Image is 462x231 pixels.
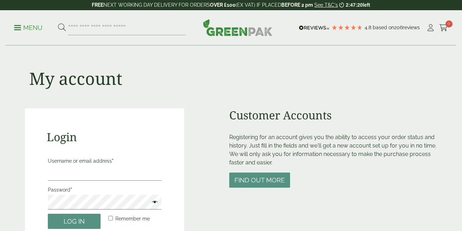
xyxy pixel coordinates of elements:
[331,24,363,31] div: 4.79 Stars
[29,68,122,89] h1: My account
[48,185,161,195] label: Password
[314,2,338,8] a: See T&C's
[439,23,448,33] a: 0
[281,2,313,8] strong: BEFORE 2 pm
[210,2,236,8] strong: OVER £100
[229,173,290,188] button: Find out more
[14,24,43,32] p: Menu
[229,108,437,122] h2: Customer Accounts
[108,216,113,220] input: Remember me
[48,156,161,166] label: Username or email address
[346,2,362,8] span: 2:47:20
[115,216,150,221] span: Remember me
[48,214,101,229] button: Log in
[92,2,103,8] strong: FREE
[203,19,272,36] img: GreenPak Supplies
[229,133,437,167] p: Registering for an account gives you the ability to access your order status and history. Just fi...
[365,25,373,30] span: 4.8
[426,24,435,31] i: My Account
[14,24,43,31] a: Menu
[373,25,394,30] span: Based on
[445,20,453,27] span: 0
[439,24,448,31] i: Cart
[363,2,370,8] span: left
[299,25,329,30] img: REVIEWS.io
[229,177,290,184] a: Find out more
[47,130,162,144] h2: Login
[403,25,420,30] span: reviews
[394,25,403,30] span: 206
